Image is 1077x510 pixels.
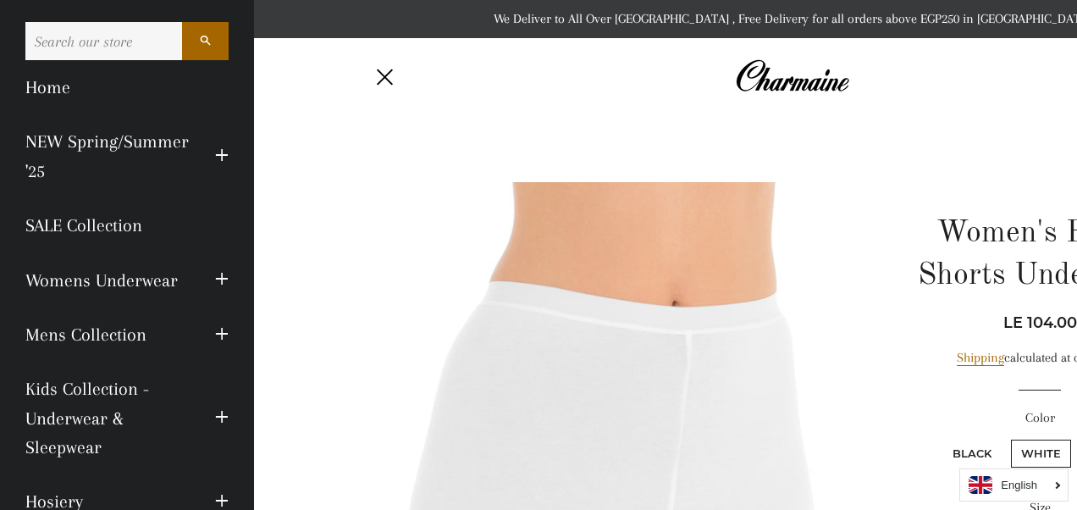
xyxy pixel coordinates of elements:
[13,308,202,362] a: Mens Collection
[13,198,241,252] a: SALE Collection
[957,350,1004,366] a: Shipping
[969,476,1059,494] a: English
[13,253,202,308] a: Womens Underwear
[1003,313,1077,332] span: LE 104.00
[1011,440,1071,468] label: White
[13,60,241,114] a: Home
[942,440,1002,468] label: Black
[25,22,182,60] input: Search our store
[13,362,202,474] a: Kids Collection - Underwear & Sleepwear
[735,58,849,95] img: Charmaine Egypt
[1001,480,1037,491] i: English
[13,114,202,198] a: NEW Spring/Summer '25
